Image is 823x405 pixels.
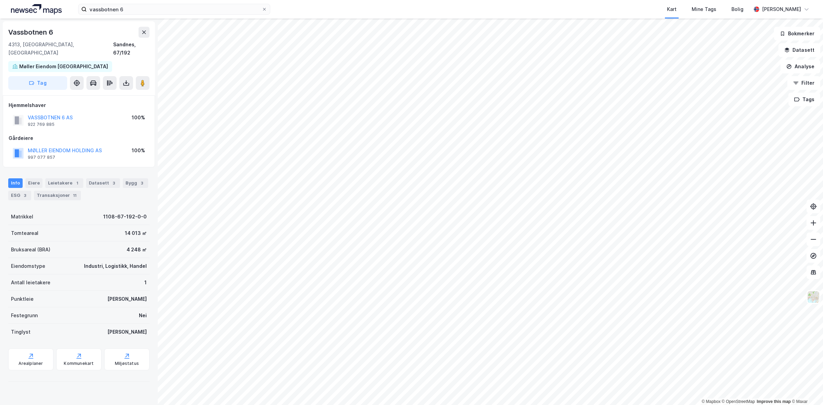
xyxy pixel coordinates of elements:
[11,229,38,237] div: Tomteareal
[115,361,139,366] div: Miljøstatus
[45,178,83,188] div: Leietakere
[107,328,147,336] div: [PERSON_NAME]
[28,155,55,160] div: 997 077 857
[87,4,262,14] input: Søk på adresse, matrikkel, gårdeiere, leietakere eller personer
[127,246,147,254] div: 4 248 ㎡
[19,62,108,71] div: Møller Eiendom [GEOGRAPHIC_DATA]
[11,213,33,221] div: Matrikkel
[8,178,23,188] div: Info
[788,93,820,106] button: Tags
[74,180,81,187] div: 1
[11,328,31,336] div: Tinglyst
[8,27,55,38] div: Vassbotnen 6
[789,372,823,405] div: Kontrollprogram for chat
[11,246,50,254] div: Bruksareal (BRA)
[25,178,43,188] div: Eiere
[8,76,67,90] button: Tag
[762,5,801,13] div: [PERSON_NAME]
[84,262,147,270] div: Industri, Logistikk, Handel
[9,134,149,142] div: Gårdeiere
[28,122,55,127] div: 922 769 885
[86,178,120,188] div: Datasett
[757,399,791,404] a: Improve this map
[144,278,147,287] div: 1
[22,192,28,199] div: 3
[110,180,117,187] div: 3
[8,191,31,200] div: ESG
[11,278,50,287] div: Antall leietakere
[123,178,148,188] div: Bygg
[11,295,34,303] div: Punktleie
[789,372,823,405] iframe: Chat Widget
[125,229,147,237] div: 14 013 ㎡
[71,192,78,199] div: 11
[780,60,820,73] button: Analyse
[778,43,820,57] button: Datasett
[692,5,716,13] div: Mine Tags
[103,213,147,221] div: 1108-67-192-0-0
[64,361,94,366] div: Kommunekart
[139,180,145,187] div: 3
[667,5,677,13] div: Kart
[139,311,147,320] div: Nei
[19,361,43,366] div: Arealplaner
[132,114,145,122] div: 100%
[731,5,743,13] div: Bolig
[11,311,38,320] div: Festegrunn
[113,40,150,57] div: Sandnes, 67/192
[107,295,147,303] div: [PERSON_NAME]
[807,290,820,303] img: Z
[774,27,820,40] button: Bokmerker
[787,76,820,90] button: Filter
[8,40,113,57] div: 4313, [GEOGRAPHIC_DATA], [GEOGRAPHIC_DATA]
[11,4,62,14] img: logo.a4113a55bc3d86da70a041830d287a7e.svg
[11,262,45,270] div: Eiendomstype
[702,399,720,404] a: Mapbox
[722,399,755,404] a: OpenStreetMap
[132,146,145,155] div: 100%
[34,191,81,200] div: Transaksjoner
[9,101,149,109] div: Hjemmelshaver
